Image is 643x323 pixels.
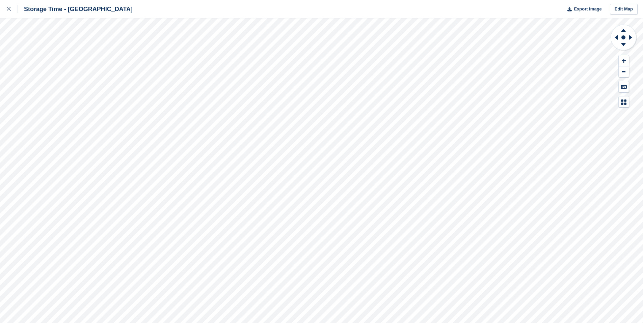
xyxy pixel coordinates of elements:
[619,55,629,66] button: Zoom In
[563,4,602,15] button: Export Image
[619,81,629,92] button: Keyboard Shortcuts
[619,66,629,78] button: Zoom Out
[619,96,629,108] button: Map Legend
[18,5,133,13] div: Storage Time - [GEOGRAPHIC_DATA]
[574,6,601,12] span: Export Image
[610,4,638,15] a: Edit Map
